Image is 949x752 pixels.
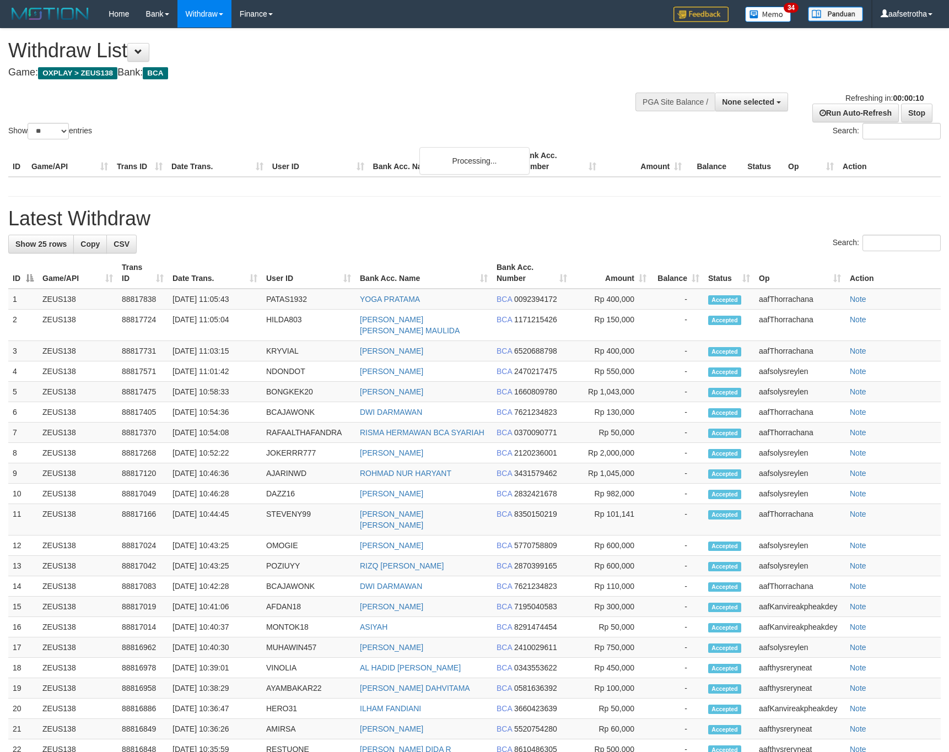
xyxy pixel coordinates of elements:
span: BCA [497,561,512,570]
td: 4 [8,361,38,382]
td: 10 [8,484,38,504]
a: Note [850,510,866,518]
a: [PERSON_NAME] [360,643,423,652]
a: Note [850,724,866,733]
td: Rp 101,141 [571,504,651,535]
a: Run Auto-Refresh [812,104,899,122]
select: Showentries [28,123,69,139]
a: Note [850,541,866,550]
td: 14 [8,576,38,597]
span: BCA [497,428,512,437]
td: aafThorrachana [754,341,845,361]
a: [PERSON_NAME] [360,367,423,376]
td: 2 [8,310,38,341]
td: Rp 550,000 [571,361,651,382]
td: aafsolysreylen [754,382,845,402]
span: BCA [497,541,512,550]
td: ZEUS138 [38,382,117,402]
td: ZEUS138 [38,504,117,535]
td: POZIUYY [262,556,355,576]
td: ZEUS138 [38,310,117,341]
label: Search: [833,235,941,251]
td: [DATE] 10:54:36 [168,402,262,423]
td: - [651,402,704,423]
span: Copy 2832421678 to clipboard [514,489,557,498]
td: 5 [8,382,38,402]
td: Rp 50,000 [571,617,651,637]
th: Game/API: activate to sort column ascending [38,257,117,289]
td: RAFAALTHAFANDRA [262,423,355,443]
span: Copy 0343553622 to clipboard [514,663,557,672]
span: Accepted [708,562,741,571]
th: Bank Acc. Number: activate to sort column ascending [492,257,571,289]
strong: 00:00:10 [893,94,924,102]
td: 18 [8,658,38,678]
th: Trans ID [112,145,167,177]
h4: Game: Bank: [8,67,622,78]
span: BCA [497,408,512,416]
td: Rp 300,000 [571,597,651,617]
span: BCA [143,67,168,79]
td: BCAJAWONK [262,402,355,423]
a: Note [850,643,866,652]
a: [PERSON_NAME] [360,448,423,457]
a: ROHMAD NUR HARYANT [360,469,451,478]
span: BCA [497,623,512,631]
span: BCA [497,602,512,611]
span: Copy 8350150219 to clipboard [514,510,557,518]
span: BCA [497,295,512,304]
img: Button%20Memo.svg [745,7,791,22]
td: 88816958 [117,678,168,699]
th: User ID: activate to sort column ascending [262,257,355,289]
a: [PERSON_NAME] [360,724,423,733]
td: 8 [8,443,38,463]
th: Date Trans.: activate to sort column ascending [168,257,262,289]
td: DAZZ16 [262,484,355,504]
td: 88817024 [117,535,168,556]
span: Accepted [708,603,741,612]
span: Copy 7621234823 to clipboard [514,408,557,416]
td: - [651,341,704,361]
th: Bank Acc. Number [515,145,601,177]
button: None selected [715,93,788,111]
a: [PERSON_NAME] [PERSON_NAME] MAULIDA [360,315,460,335]
span: Accepted [708,469,741,479]
td: ZEUS138 [38,361,117,382]
span: Copy [80,240,100,248]
td: OMOGIE [262,535,355,556]
td: [DATE] 10:38:29 [168,678,262,699]
span: Copy 2470217475 to clipboard [514,367,557,376]
span: Copy 1660809780 to clipboard [514,387,557,396]
td: - [651,617,704,637]
span: Copy 7195040583 to clipboard [514,602,557,611]
a: DWI DARMAWAN [360,582,422,591]
td: AFDAN18 [262,597,355,617]
td: 88817405 [117,402,168,423]
span: Accepted [708,664,741,673]
img: MOTION_logo.png [8,6,92,22]
td: 88817042 [117,556,168,576]
a: Note [850,367,866,376]
a: Note [850,561,866,570]
td: aafsolysreylen [754,637,845,658]
td: JOKERRR777 [262,443,355,463]
a: Note [850,448,866,457]
span: Accepted [708,510,741,520]
td: aafThorrachana [754,402,845,423]
td: 12 [8,535,38,556]
td: [DATE] 11:05:43 [168,289,262,310]
td: MUHAWIN457 [262,637,355,658]
td: - [651,361,704,382]
td: HILDA803 [262,310,355,341]
td: [DATE] 10:43:25 [168,535,262,556]
a: Note [850,623,866,631]
td: [DATE] 10:46:36 [168,463,262,484]
span: Accepted [708,347,741,356]
span: BCA [497,489,512,498]
a: Note [850,295,866,304]
th: Status: activate to sort column ascending [704,257,754,289]
td: aafsolysreylen [754,556,845,576]
a: Note [850,704,866,713]
span: Copy 6520688798 to clipboard [514,347,557,355]
td: Rp 450,000 [571,658,651,678]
